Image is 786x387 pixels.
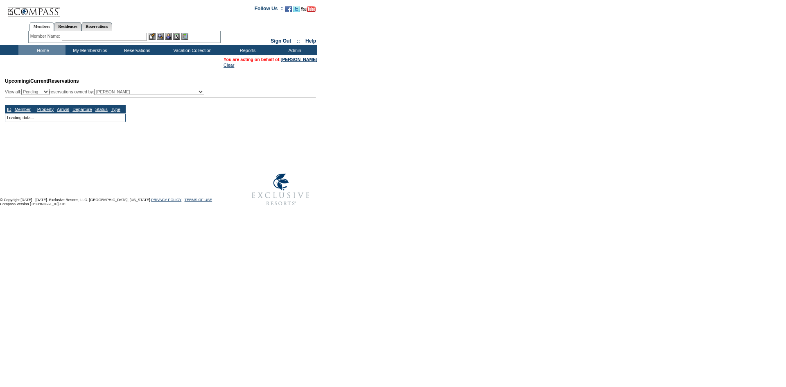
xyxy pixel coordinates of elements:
[15,107,31,112] a: Member
[281,57,317,62] a: [PERSON_NAME]
[30,33,62,40] div: Member Name:
[29,22,54,31] a: Members
[301,8,316,13] a: Subscribe to our YouTube Channel
[285,6,292,12] img: Become our fan on Facebook
[297,38,300,44] span: ::
[255,5,284,15] td: Follow Us ::
[37,107,54,112] a: Property
[111,107,120,112] a: Type
[224,57,317,62] span: You are acting on behalf of:
[57,107,69,112] a: Arrival
[293,6,300,12] img: Follow us on Twitter
[113,45,160,55] td: Reservations
[72,107,92,112] a: Departure
[65,45,113,55] td: My Memberships
[244,169,317,210] img: Exclusive Resorts
[223,45,270,55] td: Reports
[18,45,65,55] td: Home
[270,45,317,55] td: Admin
[81,22,112,31] a: Reservations
[95,107,108,112] a: Status
[5,78,48,84] span: Upcoming/Current
[157,33,164,40] img: View
[173,33,180,40] img: Reservations
[151,198,181,202] a: PRIVACY POLICY
[285,8,292,13] a: Become our fan on Facebook
[5,113,126,122] td: Loading data...
[185,198,212,202] a: TERMS OF USE
[54,22,81,31] a: Residences
[149,33,156,40] img: b_edit.gif
[293,8,300,13] a: Follow us on Twitter
[181,33,188,40] img: b_calculator.gif
[5,78,79,84] span: Reservations
[271,38,291,44] a: Sign Out
[301,6,316,12] img: Subscribe to our YouTube Channel
[305,38,316,44] a: Help
[224,63,234,68] a: Clear
[5,89,208,95] div: View all: reservations owned by:
[160,45,223,55] td: Vacation Collection
[165,33,172,40] img: Impersonate
[7,107,11,112] a: ID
